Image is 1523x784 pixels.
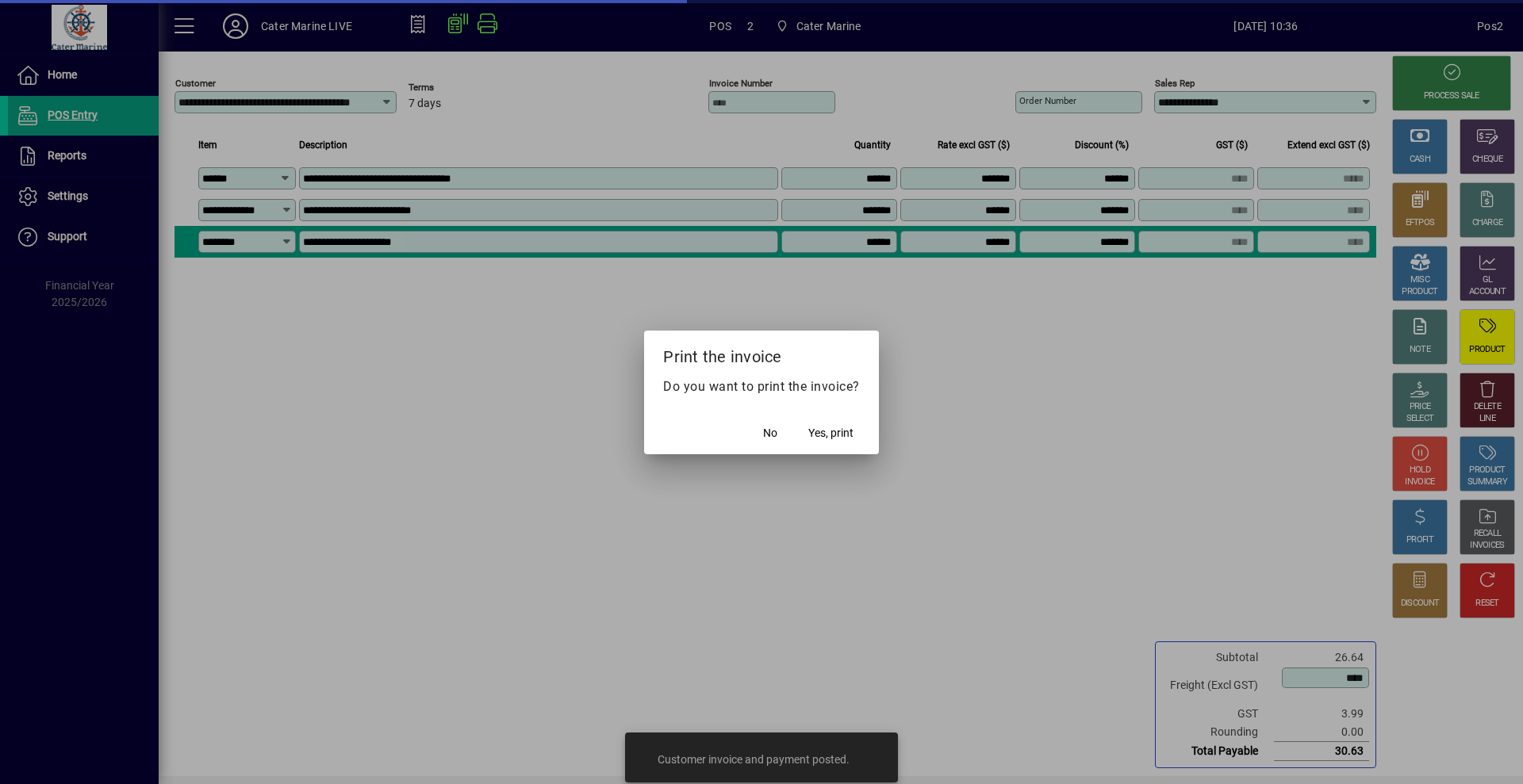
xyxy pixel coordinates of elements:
[808,425,854,442] span: Yes, print
[745,419,796,448] button: No
[644,331,879,377] h2: Print the invoice
[663,377,860,396] p: Do you want to print the invoice?
[802,419,860,448] button: Yes, print
[763,425,777,442] span: No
